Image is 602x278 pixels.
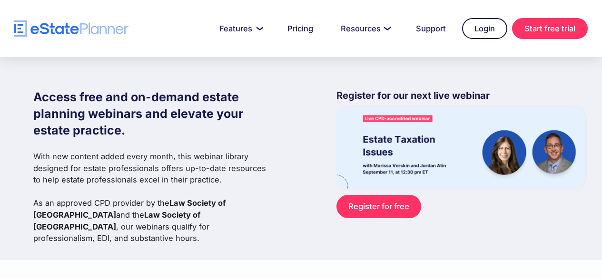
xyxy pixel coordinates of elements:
a: Start free trial [512,18,588,39]
p: With new content added every month, this webinar library designed for estate professionals offers... [33,151,270,244]
h1: Access free and on-demand estate planning webinars and elevate your estate practice. [33,89,270,139]
a: Features [208,19,271,38]
a: Pricing [276,19,325,38]
strong: Law Society of [GEOGRAPHIC_DATA] [33,210,201,231]
p: Register for our next live webinar [336,89,585,107]
a: Register for free [336,195,421,218]
a: Login [462,18,507,39]
a: Support [405,19,457,38]
a: home [14,20,128,37]
img: eState Academy webinar [336,107,585,188]
a: Resources [329,19,400,38]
